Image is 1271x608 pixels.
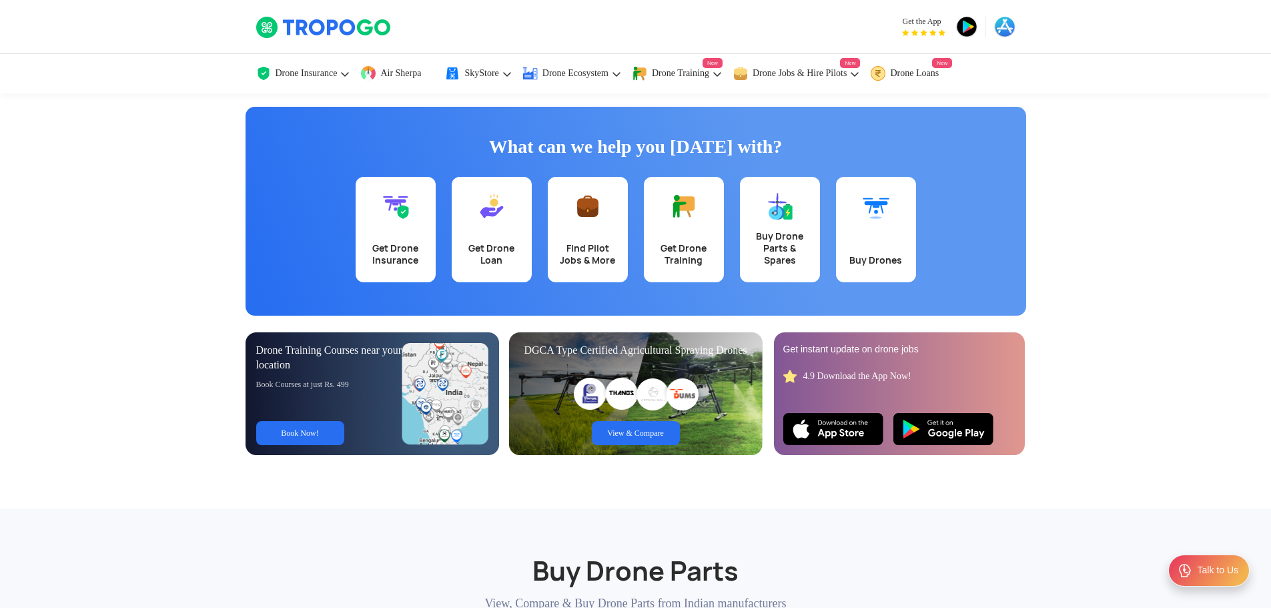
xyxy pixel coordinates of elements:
img: Ios [783,413,883,445]
div: DGCA Type Certified Agricultural Spraying Drones [520,343,752,358]
a: Get Drone Training [644,177,724,282]
span: Drone Training [652,68,709,79]
img: TropoGo Logo [256,16,392,39]
img: Buy Drone Parts & Spares [767,193,793,220]
img: Find Pilot Jobs & More [574,193,601,220]
img: Buy Drones [863,193,889,220]
span: Drone Ecosystem [542,68,608,79]
a: Buy Drones [836,177,916,282]
h2: Buy Drone Parts [256,522,1016,589]
span: New [840,58,860,68]
span: New [703,58,723,68]
a: Find Pilot Jobs & More [548,177,628,282]
div: 4.9 Download the App Now! [803,370,911,382]
img: playstore [956,16,977,37]
a: Drone LoansNew [870,54,952,93]
a: Air Sherpa [360,54,434,93]
div: Buy Drones [844,254,908,266]
a: Get Drone Insurance [356,177,436,282]
div: Buy Drone Parts & Spares [748,230,812,266]
span: Air Sherpa [380,68,421,79]
img: Get Drone Loan [478,193,505,220]
a: Book Now! [256,421,344,445]
a: SkyStore [444,54,512,93]
img: Playstore [893,413,993,445]
div: Talk to Us [1198,564,1238,577]
a: Get Drone Loan [452,177,532,282]
div: Drone Training Courses near your location [256,343,402,372]
div: Get Drone Insurance [364,242,428,266]
span: Drone Jobs & Hire Pilots [753,68,847,79]
a: Drone TrainingNew [632,54,723,93]
a: Drone Ecosystem [522,54,622,93]
div: Book Courses at just Rs. 499 [256,379,402,390]
img: ic_Support.svg [1177,563,1193,579]
img: Get Drone Insurance [382,193,409,220]
span: Drone Insurance [276,68,338,79]
div: Get Drone Training [652,242,716,266]
span: SkyStore [464,68,498,79]
img: star_rating [783,370,797,383]
div: Find Pilot Jobs & More [556,242,620,266]
div: Get Drone Loan [460,242,524,266]
img: Get Drone Training [671,193,697,220]
div: Get instant update on drone jobs [783,343,1015,356]
img: App Raking [902,29,945,36]
span: Drone Loans [890,68,939,79]
a: View & Compare [592,421,680,445]
span: New [932,58,952,68]
a: Buy Drone Parts & Spares [740,177,820,282]
h1: What can we help you [DATE] with? [256,133,1016,160]
a: Drone Insurance [256,54,351,93]
a: Drone Jobs & Hire PilotsNew [733,54,861,93]
span: Get the App [902,16,945,27]
img: appstore [994,16,1015,37]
